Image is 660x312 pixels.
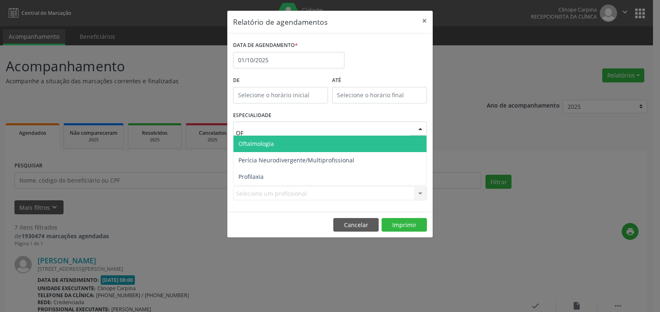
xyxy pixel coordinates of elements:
button: Cancelar [333,218,379,232]
span: Perícia Neurodivergente/Multiprofissional [238,156,354,164]
h5: Relatório de agendamentos [233,16,328,27]
input: Seleciona uma especialidade [236,124,410,141]
label: ESPECIALIDADE [233,109,271,122]
input: Selecione o horário final [332,87,427,103]
input: Selecione uma data ou intervalo [233,52,344,68]
span: Profilaxia [238,173,264,181]
button: Close [416,11,433,31]
label: De [233,74,328,87]
label: ATÉ [332,74,427,87]
label: DATA DE AGENDAMENTO [233,39,298,52]
input: Selecione o horário inicial [233,87,328,103]
span: Oftalmologia [238,140,274,148]
button: Imprimir [382,218,427,232]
